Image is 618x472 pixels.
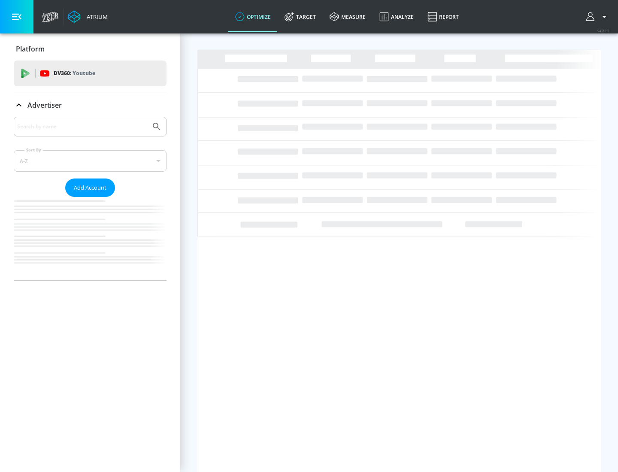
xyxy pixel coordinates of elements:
[323,1,373,32] a: measure
[228,1,278,32] a: optimize
[16,44,45,54] p: Platform
[74,183,106,193] span: Add Account
[73,69,95,78] p: Youtube
[14,117,167,280] div: Advertiser
[14,150,167,172] div: A-Z
[597,28,609,33] span: v 4.22.2
[14,37,167,61] div: Platform
[421,1,466,32] a: Report
[14,93,167,117] div: Advertiser
[24,147,43,153] label: Sort By
[17,121,147,132] input: Search by name
[54,69,95,78] p: DV360:
[14,197,167,280] nav: list of Advertiser
[27,100,62,110] p: Advertiser
[14,61,167,86] div: DV360: Youtube
[278,1,323,32] a: Target
[65,179,115,197] button: Add Account
[68,10,108,23] a: Atrium
[373,1,421,32] a: Analyze
[83,13,108,21] div: Atrium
